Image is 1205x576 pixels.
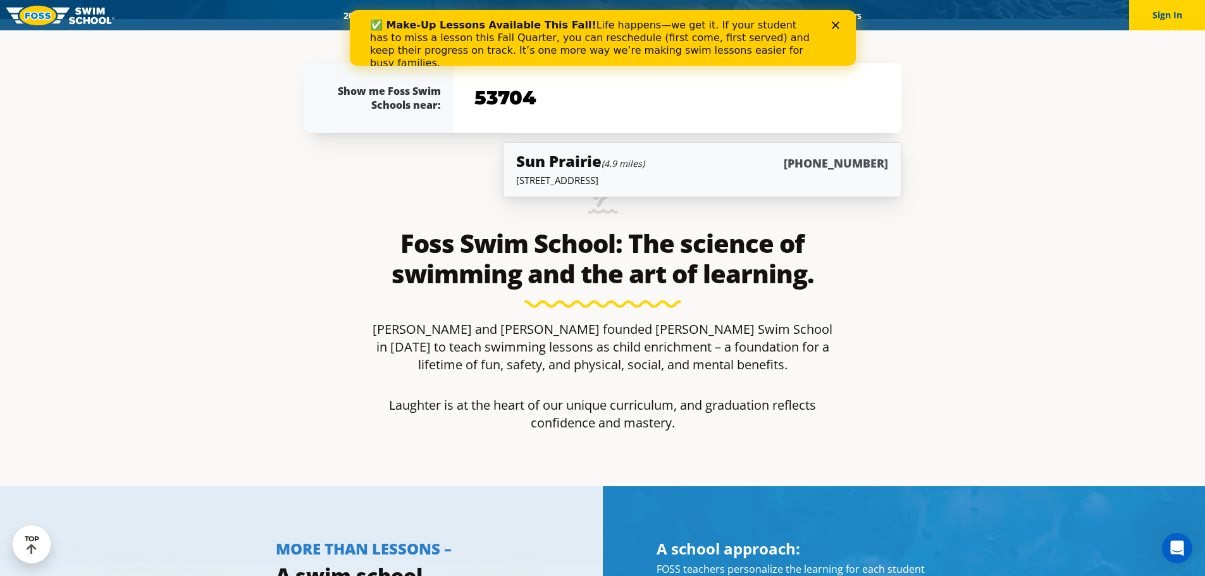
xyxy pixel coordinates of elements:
div: Show me Foss Swim Schools near: [330,84,441,112]
a: Careers [820,9,872,21]
img: FOSS Swim School Logo [6,6,114,25]
a: Sun Prairie(4.9 miles)[PHONE_NUMBER][STREET_ADDRESS] [503,142,901,197]
b: ✅ Make-Up Lessons Available This Fall! [20,9,247,21]
div: Life happens—we get it. If your student has to miss a lesson this Fall Quarter, you can reschedul... [20,9,466,59]
iframe: Intercom live chat banner [350,10,856,66]
span: MORE THAN LESSONS – [276,538,452,559]
small: (4.9 miles) [602,157,645,169]
a: Swim Like [PERSON_NAME] [646,9,781,21]
a: Blog [780,9,820,21]
h5: Sun Prairie [516,150,645,171]
a: About FOSS [576,9,646,21]
input: YOUR ZIP CODE [471,80,884,116]
h2: Foss Swim School: The science of swimming and the art of learning. [368,228,838,289]
img: icon-swimming-diving-2.png [588,183,618,222]
a: Swim Path® Program [465,9,576,21]
a: Schools [412,9,465,21]
h6: [PHONE_NUMBER] [784,156,888,171]
p: Laughter is at the heart of our unique curriculum, and graduation reflects confidence and mastery. [368,396,838,432]
span: A school approach: [657,538,800,559]
p: [PERSON_NAME] and [PERSON_NAME] founded [PERSON_NAME] Swim School in [DATE] to teach swimming les... [368,321,838,374]
div: TOP [25,535,39,555]
p: [STREET_ADDRESS] [516,174,887,187]
a: 2025 Calendar [333,9,412,21]
iframe: Intercom live chat [1162,533,1192,563]
div: Close [482,11,495,19]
